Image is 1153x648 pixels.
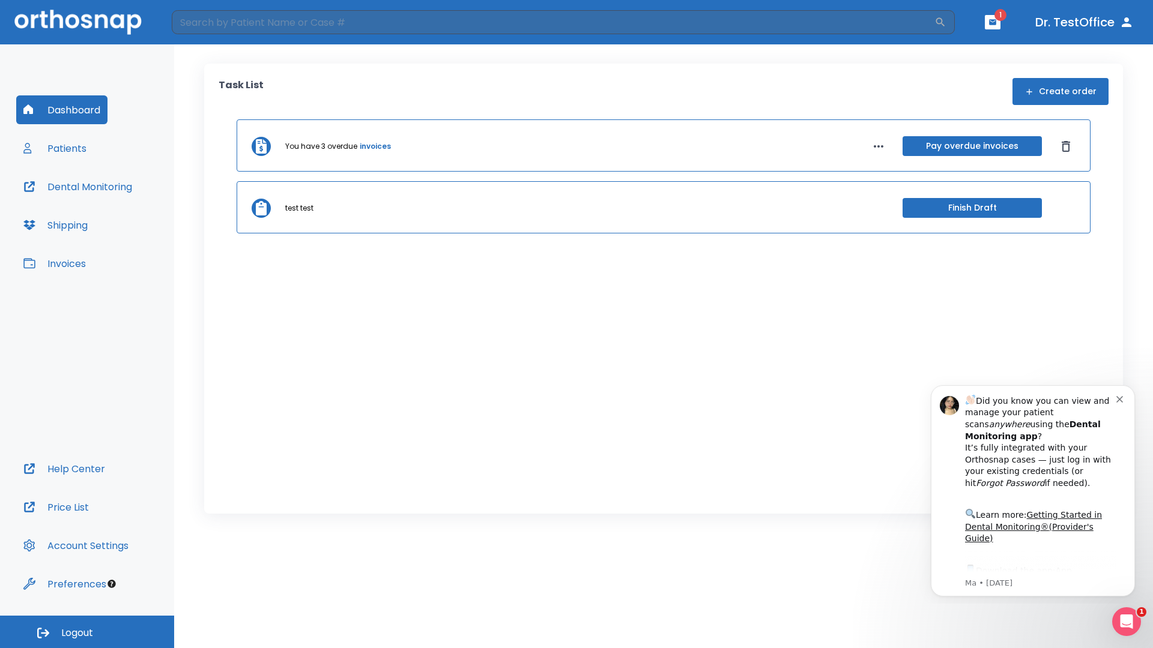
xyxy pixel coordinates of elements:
[1112,607,1141,636] iframe: Intercom live chat
[16,493,96,521] button: Price List
[1012,78,1109,105] button: Create order
[106,578,117,589] div: Tooltip anchor
[172,10,934,34] input: Search by Patient Name or Case #
[16,569,113,598] button: Preferences
[903,198,1042,218] button: Finish Draft
[285,141,357,152] p: You have 3 overdue
[61,626,93,640] span: Logout
[913,374,1153,604] iframe: Intercom notifications message
[16,95,107,124] button: Dashboard
[1056,137,1076,156] button: Dismiss
[16,531,136,560] button: Account Settings
[219,78,264,105] p: Task List
[14,10,142,34] img: Orthosnap
[16,134,94,163] button: Patients
[285,203,313,214] p: test test
[1030,11,1139,33] button: Dr. TestOffice
[994,9,1006,21] span: 1
[16,249,93,278] button: Invoices
[204,19,213,28] button: Dismiss notification
[1137,607,1146,617] span: 1
[16,454,112,483] button: Help Center
[360,141,391,152] a: invoices
[16,211,95,239] button: Shipping
[52,203,204,214] p: Message from Ma, sent 5w ago
[16,172,139,201] button: Dental Monitoring
[52,188,204,250] div: Download the app: | ​ Let us know if you need help getting started!
[903,136,1042,156] button: Pay overdue invoices
[52,191,159,213] a: App Store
